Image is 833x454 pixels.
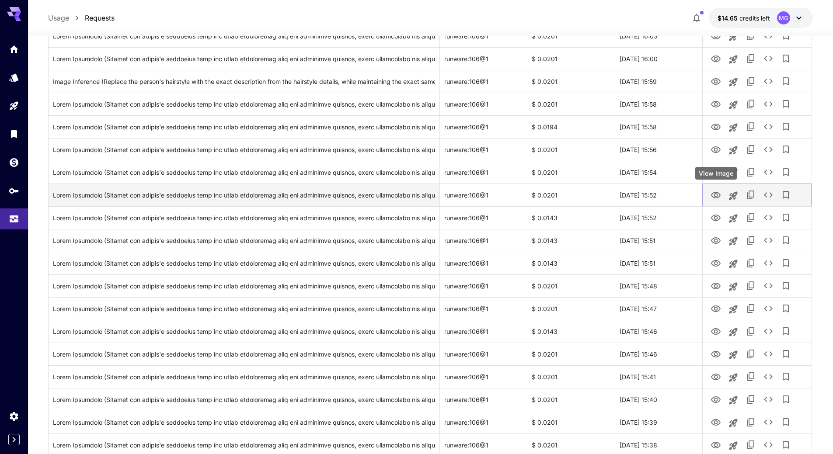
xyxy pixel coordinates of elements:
button: Add to library [777,413,795,431]
div: View Image [695,167,737,180]
button: Add to library [777,277,795,295]
div: 28 Aug, 2025 15:58 [615,115,702,138]
button: View Image [707,118,725,135]
div: $ 0.0201 [527,47,615,70]
div: Click to copy prompt [53,275,435,297]
div: API Keys [9,185,19,196]
div: 28 Aug, 2025 15:41 [615,365,702,388]
div: runware:106@1 [440,115,527,138]
div: runware:106@1 [440,184,527,206]
div: runware:106@1 [440,252,527,274]
div: 28 Aug, 2025 15:51 [615,229,702,252]
div: 28 Aug, 2025 16:00 [615,47,702,70]
div: Library [9,128,19,139]
div: Expand sidebar [8,434,20,445]
div: Click to copy prompt [53,366,435,388]
button: See details [760,368,777,385]
button: Launch in playground [725,392,742,409]
button: Copy TaskUUID [742,27,760,45]
button: See details [760,413,777,431]
button: See details [760,277,777,295]
div: Click to copy prompt [53,93,435,115]
button: Add to library [777,50,795,67]
div: runware:106@1 [440,411,527,433]
div: Click to copy prompt [53,25,435,47]
div: Click to copy prompt [53,48,435,70]
div: runware:106@1 [440,93,527,115]
button: View Image [707,186,725,204]
button: View Image [707,390,725,408]
button: See details [760,118,777,135]
div: Click to copy prompt [53,207,435,229]
div: $ 0.0194 [527,115,615,138]
div: Usage [9,214,19,225]
button: Launch in playground [725,187,742,204]
button: View Image [707,208,725,226]
div: $ 0.0201 [527,411,615,433]
div: runware:106@1 [440,138,527,161]
button: Copy TaskUUID [742,436,760,454]
div: 28 Aug, 2025 15:47 [615,297,702,320]
button: Copy TaskUUID [742,277,760,295]
button: Add to library [777,95,795,113]
button: See details [760,27,777,45]
button: Launch in playground [725,210,742,227]
div: Click to copy prompt [53,116,435,138]
div: runware:106@1 [440,47,527,70]
button: Launch in playground [725,51,742,68]
button: See details [760,163,777,181]
div: runware:106@1 [440,365,527,388]
button: View Image [707,322,725,340]
div: Click to copy prompt [53,139,435,161]
p: Usage [48,13,69,23]
button: Launch in playground [725,414,742,432]
button: Copy TaskUUID [742,118,760,135]
div: $ 0.0201 [527,343,615,365]
button: View Image [707,254,725,272]
button: See details [760,322,777,340]
div: $ 0.0143 [527,252,615,274]
div: 28 Aug, 2025 15:46 [615,343,702,365]
button: Launch in playground [725,369,742,386]
button: See details [760,436,777,454]
button: View Image [707,299,725,317]
button: See details [760,50,777,67]
button: Copy TaskUUID [742,186,760,204]
div: runware:106@1 [440,229,527,252]
div: $ 0.0201 [527,184,615,206]
div: $ 0.0201 [527,161,615,184]
button: Copy TaskUUID [742,413,760,431]
button: Add to library [777,436,795,454]
button: Copy TaskUUID [742,95,760,113]
button: Copy TaskUUID [742,368,760,385]
p: Requests [85,13,115,23]
div: runware:106@1 [440,70,527,93]
span: credits left [739,14,770,22]
button: Add to library [777,322,795,340]
button: Copy TaskUUID [742,141,760,158]
div: Click to copy prompt [53,252,435,274]
div: runware:106@1 [440,343,527,365]
div: 28 Aug, 2025 15:58 [615,93,702,115]
button: Add to library [777,368,795,385]
div: 28 Aug, 2025 15:51 [615,252,702,274]
button: See details [760,95,777,113]
button: See details [760,345,777,363]
div: 28 Aug, 2025 15:54 [615,161,702,184]
div: $ 0.0201 [527,388,615,411]
div: $ 0.0201 [527,93,615,115]
button: See details [760,300,777,317]
div: 28 Aug, 2025 15:56 [615,138,702,161]
button: See details [760,209,777,226]
div: $ 0.0143 [527,320,615,343]
div: $ 0.0201 [527,70,615,93]
button: Add to library [777,209,795,226]
button: See details [760,73,777,90]
button: Add to library [777,254,795,272]
div: $ 0.0201 [527,365,615,388]
div: 28 Aug, 2025 15:48 [615,274,702,297]
div: 28 Aug, 2025 15:59 [615,70,702,93]
button: View Image [707,436,725,454]
button: View Image [707,72,725,90]
div: Home [9,44,19,55]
